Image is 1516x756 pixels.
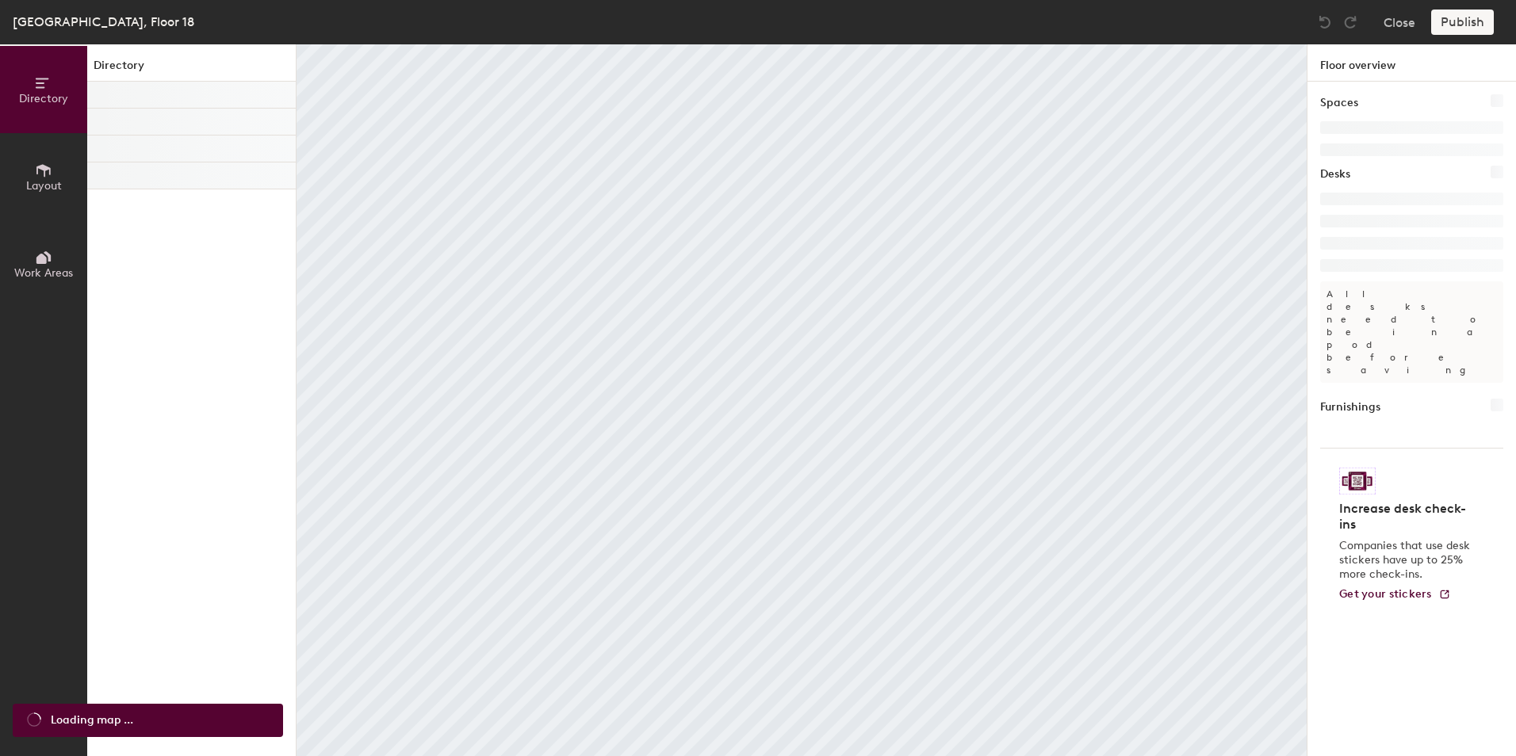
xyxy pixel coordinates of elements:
[1339,588,1451,601] a: Get your stickers
[297,44,1307,756] canvas: Map
[87,57,296,82] h1: Directory
[1320,399,1380,416] h1: Furnishings
[1317,14,1333,30] img: Undo
[1339,539,1475,582] p: Companies that use desk stickers have up to 25% more check-ins.
[1307,44,1516,82] h1: Floor overview
[1339,587,1432,601] span: Get your stickers
[26,179,62,193] span: Layout
[19,92,68,105] span: Directory
[13,12,194,32] div: [GEOGRAPHIC_DATA], Floor 18
[1339,501,1475,533] h4: Increase desk check-ins
[1384,10,1415,35] button: Close
[1320,281,1503,383] p: All desks need to be in a pod before saving
[1342,14,1358,30] img: Redo
[14,266,73,280] span: Work Areas
[1320,166,1350,183] h1: Desks
[1339,468,1376,494] img: Sticker logo
[51,712,133,729] span: Loading map ...
[1320,94,1358,112] h1: Spaces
